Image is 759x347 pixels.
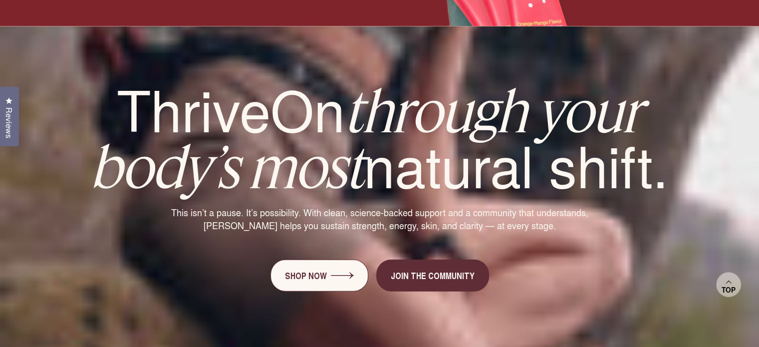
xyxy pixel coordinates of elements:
em: through your body’s most [91,76,642,202]
span: Reviews [2,107,15,138]
span: Top [722,286,736,295]
a: Shop Now [270,260,368,292]
h2: ThriveOn natural shift. [80,82,679,194]
p: This isn’t a pause. It’s possibility. With clean, science-backed support and a community that und... [140,206,619,232]
a: Join the community [376,260,489,292]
